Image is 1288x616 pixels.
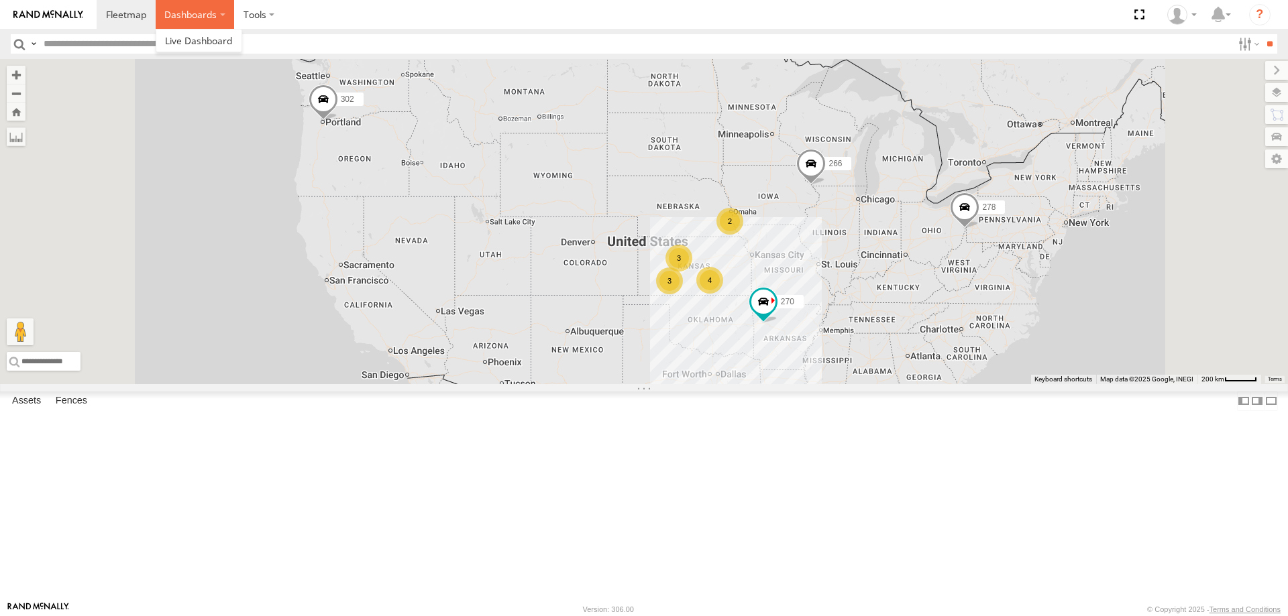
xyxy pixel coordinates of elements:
span: 302 [341,94,354,103]
img: rand-logo.svg [13,10,83,19]
label: Search Filter Options [1233,34,1262,54]
button: Drag Pegman onto the map to open Street View [7,318,34,345]
label: Dock Summary Table to the Left [1237,391,1250,411]
span: Map data ©2025 Google, INEGI [1100,375,1193,383]
i: ? [1249,4,1271,25]
button: Zoom in [7,66,25,84]
div: 3 [656,267,683,294]
div: © Copyright 2025 - [1147,605,1281,613]
label: Fences [49,391,94,410]
button: Map Scale: 200 km per 45 pixels [1197,375,1261,384]
label: Map Settings [1265,149,1288,168]
span: 270 [781,297,794,306]
span: 200 km [1201,375,1224,383]
div: 4 [696,267,723,294]
a: Terms (opens in new tab) [1268,377,1282,382]
label: Dock Summary Table to the Right [1250,391,1264,411]
div: 2 [716,208,743,235]
a: Terms and Conditions [1210,605,1281,613]
label: Hide Summary Table [1265,391,1278,411]
label: Measure [7,127,25,146]
a: Visit our Website [7,603,69,616]
button: Zoom Home [7,103,25,121]
label: Assets [5,391,48,410]
button: Zoom out [7,84,25,103]
div: Version: 306.00 [583,605,634,613]
div: 3 [665,245,692,271]
span: 278 [982,202,996,212]
div: Steve Basgall [1163,5,1201,25]
button: Keyboard shortcuts [1034,375,1092,384]
span: 266 [828,159,842,168]
label: Search Query [28,34,39,54]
